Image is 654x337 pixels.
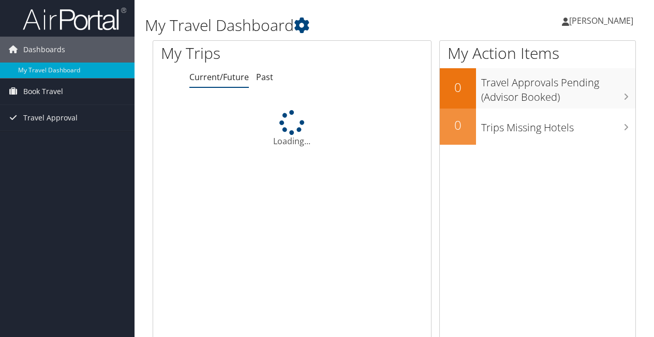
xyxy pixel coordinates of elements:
[23,79,63,104] span: Book Travel
[440,42,635,64] h1: My Action Items
[23,7,126,31] img: airportal-logo.png
[161,42,307,64] h1: My Trips
[23,37,65,63] span: Dashboards
[440,79,476,96] h2: 0
[481,115,635,135] h3: Trips Missing Hotels
[440,109,635,145] a: 0Trips Missing Hotels
[189,71,249,83] a: Current/Future
[481,70,635,104] h3: Travel Approvals Pending (Advisor Booked)
[145,14,478,36] h1: My Travel Dashboard
[23,105,78,131] span: Travel Approval
[440,116,476,134] h2: 0
[256,71,273,83] a: Past
[153,110,431,147] div: Loading...
[440,68,635,108] a: 0Travel Approvals Pending (Advisor Booked)
[562,5,644,36] a: [PERSON_NAME]
[569,15,633,26] span: [PERSON_NAME]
